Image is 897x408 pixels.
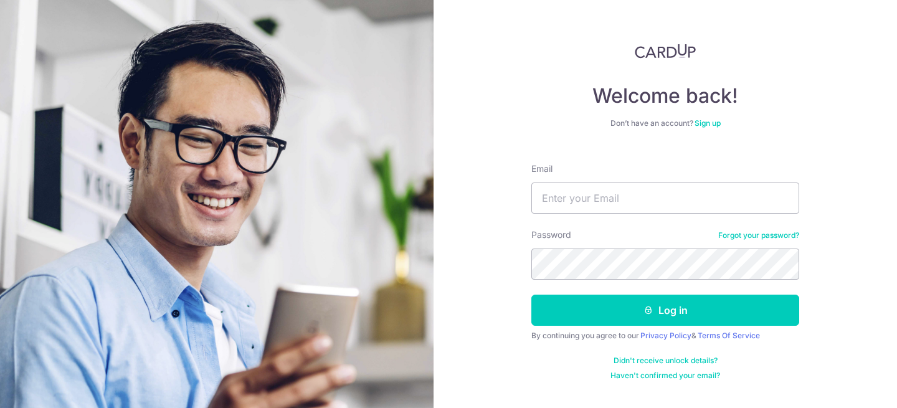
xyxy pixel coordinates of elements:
[695,118,721,128] a: Sign up
[531,331,799,341] div: By continuing you agree to our &
[698,331,760,340] a: Terms Of Service
[531,295,799,326] button: Log in
[610,371,720,381] a: Haven't confirmed your email?
[531,183,799,214] input: Enter your Email
[635,44,696,59] img: CardUp Logo
[531,229,571,241] label: Password
[640,331,691,340] a: Privacy Policy
[718,230,799,240] a: Forgot your password?
[531,118,799,128] div: Don’t have an account?
[614,356,718,366] a: Didn't receive unlock details?
[531,163,553,175] label: Email
[531,83,799,108] h4: Welcome back!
